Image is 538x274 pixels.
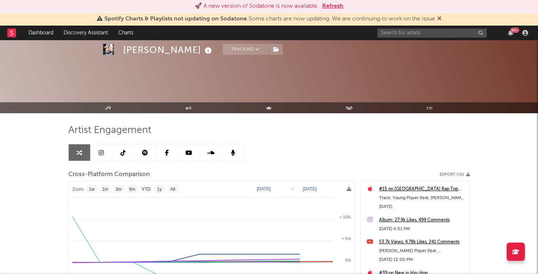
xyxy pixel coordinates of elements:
text: YTD [141,187,150,192]
a: Dashboard [23,26,58,40]
div: [DATE] 4:01 PM [379,225,466,233]
span: Spotify Charts & Playlists not updating on Sodatone [104,16,247,22]
div: [PERSON_NAME] [123,44,214,56]
text: + 5% [342,236,351,241]
button: 99+ [508,30,513,36]
text: [DATE] [303,186,317,191]
text: 1m [102,187,108,192]
div: [PERSON_NAME] Player (feat. [PERSON_NAME]) [Official Music Video] [379,247,466,255]
a: Charts [113,26,138,40]
div: [DATE] 12:00 PM [379,255,466,264]
a: #15 on [GEOGRAPHIC_DATA] Rap Top 200 [379,185,466,194]
text: 0% [345,258,351,262]
text: → [290,186,295,191]
div: [DATE] [379,202,466,211]
a: 53.7k Views, 4.78k Likes, 241 Comments [379,238,466,247]
button: Export CSV [440,172,470,177]
input: Search for artists [377,28,487,38]
text: 1y [157,187,162,192]
button: Refresh [322,2,343,11]
span: Artist Engagement [68,126,151,135]
span: Cross-Platform Comparison [68,170,150,179]
text: 6m [129,187,135,192]
a: Discovery Assistant [58,26,113,40]
text: + 10% [339,215,351,219]
text: All [170,187,175,192]
div: 🚀 A new version of Sodatone is now available. [195,2,318,11]
span: Dismiss [437,16,442,22]
text: 1w [89,187,95,192]
text: Zoom [72,187,84,192]
a: Album: 27.9k Likes, 499 Comments [379,216,466,225]
text: [DATE] [257,186,271,191]
text: 3m [115,187,122,192]
button: Tracking [223,44,268,55]
span: : Some charts are now updating. We are continuing to work on the issue [104,16,435,22]
div: 99 + [510,27,519,33]
div: Track: Young Player (feat. [PERSON_NAME] June) [379,194,466,202]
